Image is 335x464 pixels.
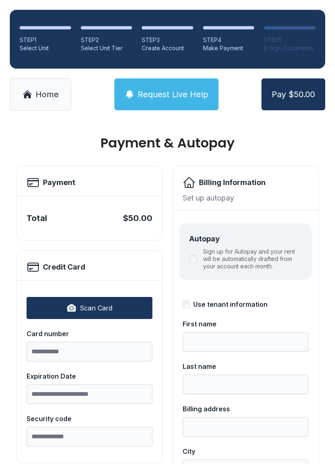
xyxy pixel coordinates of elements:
[203,248,302,270] label: Sign up for Autopay and your rent will be automatically drafted from your account each month.
[183,375,308,394] input: Last name
[203,44,255,52] div: Make Payment
[27,384,152,404] input: Expiration Date
[183,417,308,437] input: Billing address
[27,212,47,224] div: Total
[81,36,132,44] div: STEP 2
[264,44,315,52] div: E-Sign Documents
[264,36,315,44] div: STEP 5
[27,371,152,381] div: Expiration Date
[123,212,152,224] div: $50.00
[20,36,71,44] div: STEP 1
[81,44,132,52] div: Select Unit Tier
[142,36,193,44] div: STEP 3
[27,329,152,339] div: Card number
[189,233,302,245] div: Autopay
[193,299,268,309] div: Use tenant information
[36,89,59,100] span: Home
[199,177,266,188] h2: Billing Information
[272,89,315,100] span: Pay $50.00
[80,303,112,313] span: Scan Card
[16,136,319,149] h1: Payment & Autopay
[183,446,308,456] div: City
[138,89,208,100] span: Request Live Help
[183,192,308,203] div: Set up autopay
[27,414,152,424] div: Security code
[43,177,75,188] h2: Payment
[183,319,308,329] div: First name
[43,261,85,273] h2: Credit Card
[142,44,193,52] div: Create Account
[27,427,152,446] input: Security code
[183,332,308,352] input: First name
[183,404,308,414] div: Billing address
[20,44,71,52] div: Select Unit
[27,342,152,361] input: Card number
[203,36,255,44] div: STEP 4
[183,361,308,371] div: Last name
